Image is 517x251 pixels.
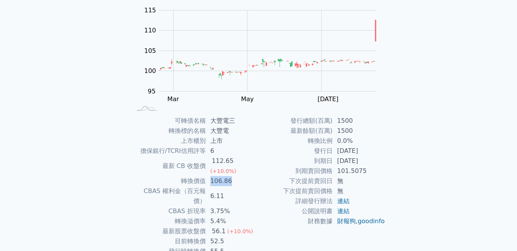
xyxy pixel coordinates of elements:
td: 大豐電三 [206,116,259,126]
a: 連結 [337,207,350,215]
td: 52.5 [206,236,259,246]
a: goodinfo [358,217,385,225]
td: 詳細發行辦法 [259,196,333,206]
a: 財報狗 [337,217,356,225]
td: 下次提前賣回日 [259,176,333,186]
td: 轉換溢價率 [132,216,206,226]
td: 無 [333,176,386,186]
td: 最新股票收盤價 [132,226,206,236]
span: (+10.0%) [210,168,236,174]
td: 最新餘額(百萬) [259,126,333,136]
td: CBAS 權利金（百元報價） [132,186,206,206]
td: 可轉債名稱 [132,116,206,126]
g: Series [159,20,376,80]
div: 聊天小工具 [478,214,517,251]
td: 轉換標的名稱 [132,126,206,136]
a: 連結 [337,197,350,205]
td: 大豐電 [206,126,259,136]
div: 112.65 [210,156,235,166]
td: 到期日 [259,156,333,166]
td: 轉換價值 [132,176,206,186]
tspan: [DATE] [317,95,338,103]
td: 無 [333,186,386,196]
span: (+10.0%) [227,228,253,234]
td: 公開說明書 [259,206,333,216]
td: 最新 CB 收盤價 [132,156,206,176]
td: [DATE] [333,156,386,166]
tspan: Mar [167,95,179,103]
td: 1500 [333,126,386,136]
td: 1500 [333,116,386,126]
td: 106.86 [206,176,259,186]
td: 上市 [206,136,259,146]
div: 56.1 [210,226,227,236]
td: 擔保銀行/TCRI信用評等 [132,146,206,156]
td: 轉換比例 [259,136,333,146]
td: , [333,216,386,226]
td: 發行日 [259,146,333,156]
tspan: 110 [144,27,156,34]
td: 0.0% [333,136,386,146]
td: 6.11 [206,186,259,206]
td: 下次提前賣回價格 [259,186,333,196]
td: 5.4% [206,216,259,226]
td: 上市櫃別 [132,136,206,146]
td: 3.75% [206,206,259,216]
tspan: May [241,95,254,103]
td: 到期賣回價格 [259,166,333,176]
td: 財務數據 [259,216,333,226]
tspan: 105 [144,47,156,54]
tspan: 100 [144,67,156,75]
td: 6 [206,146,259,156]
td: 發行總額(百萬) [259,116,333,126]
td: [DATE] [333,146,386,156]
td: CBAS 折現率 [132,206,206,216]
td: 目前轉換價 [132,236,206,246]
tspan: 115 [144,7,156,14]
iframe: Chat Widget [478,214,517,251]
g: Chart [140,7,388,103]
tspan: 95 [148,88,155,95]
td: 101.5075 [333,166,386,176]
